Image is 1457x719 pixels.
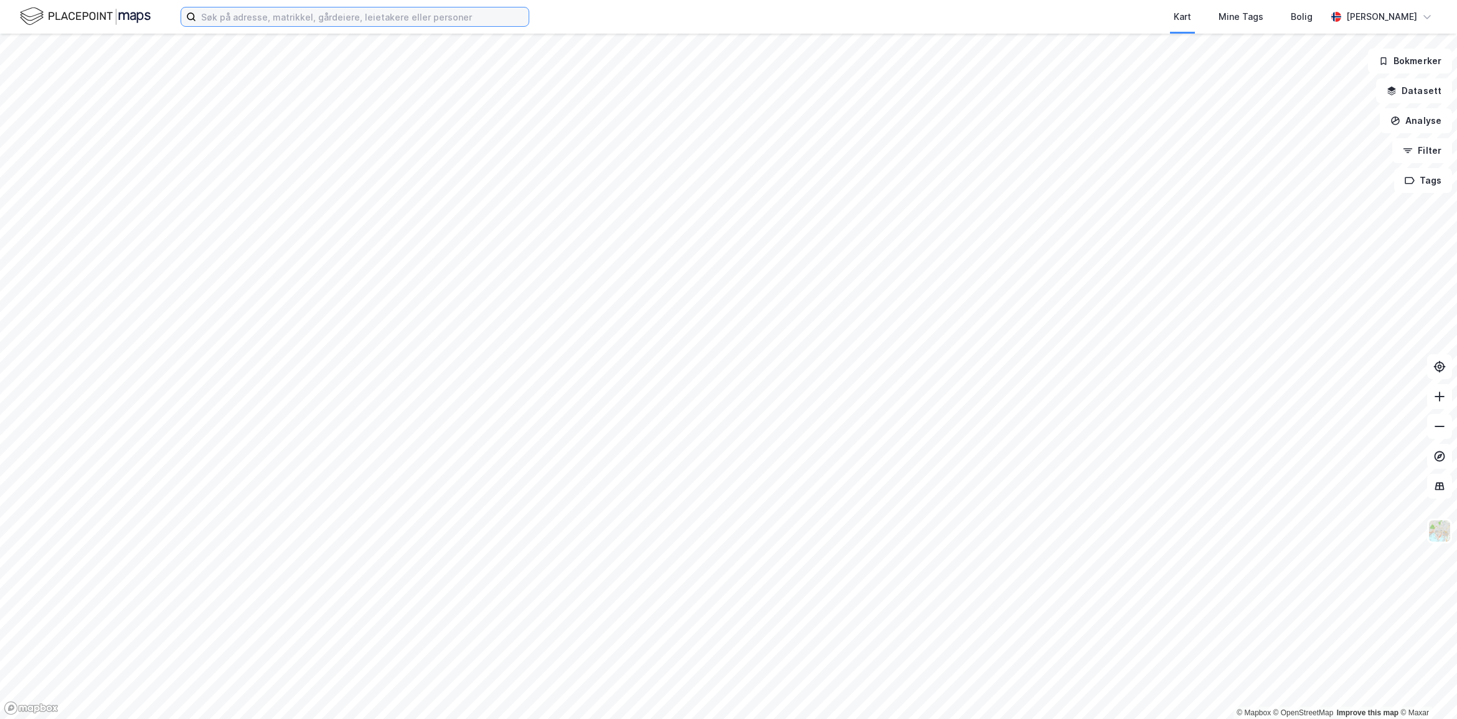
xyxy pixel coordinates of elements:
[1291,9,1313,24] div: Bolig
[1376,78,1452,103] button: Datasett
[1346,9,1417,24] div: [PERSON_NAME]
[1395,659,1457,719] div: Kontrollprogram for chat
[196,7,529,26] input: Søk på adresse, matrikkel, gårdeiere, leietakere eller personer
[4,701,59,715] a: Mapbox homepage
[1428,519,1451,543] img: Z
[1368,49,1452,73] button: Bokmerker
[1174,9,1191,24] div: Kart
[1337,708,1398,717] a: Improve this map
[1395,659,1457,719] iframe: Chat Widget
[1237,708,1271,717] a: Mapbox
[20,6,151,27] img: logo.f888ab2527a4732fd821a326f86c7f29.svg
[1219,9,1263,24] div: Mine Tags
[1273,708,1334,717] a: OpenStreetMap
[1394,168,1452,193] button: Tags
[1380,108,1452,133] button: Analyse
[1392,138,1452,163] button: Filter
